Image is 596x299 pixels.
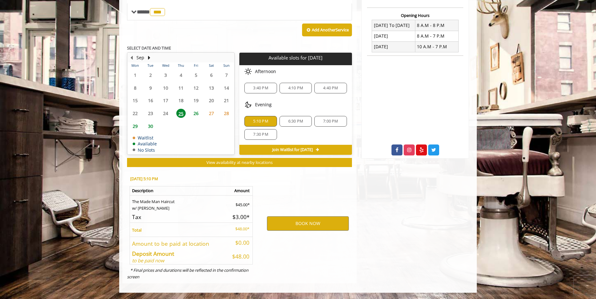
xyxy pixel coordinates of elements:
[415,41,458,52] td: 10 A.M - 7 P.M
[132,214,224,220] h5: Tax
[244,83,277,93] div: 3:40 PM
[226,195,253,211] td: $45.00*
[128,62,143,69] th: Mon
[158,62,173,69] th: Wed
[127,267,248,280] i: * Final prices and durations will be reflected in the confirmation screen
[228,240,250,246] h5: $0.00
[133,148,157,152] td: No Slots
[244,116,277,127] div: 5:10 PM
[204,107,219,120] td: Select day27
[314,83,347,93] div: 4:40 PM
[143,120,158,133] td: Select day30
[130,176,158,181] b: [DATE] 5:10 PM
[219,107,234,120] td: Select day28
[244,129,277,140] div: 7:30 PM
[222,109,231,118] span: 28
[132,188,153,193] b: Description
[272,147,313,152] span: Join Waitlist for [DATE]
[244,68,252,75] img: afternoon slots
[255,69,276,74] span: Afternoon
[132,257,164,264] i: to be paid now
[128,120,143,133] td: Select day29
[415,20,458,31] td: 8 A.M - 8 P.M
[206,160,273,165] span: View availability at nearby locations
[136,54,144,61] button: Sep
[173,107,188,120] td: Select day25
[314,116,347,127] div: 7:00 PM
[228,214,250,220] h5: $3.00*
[189,107,204,120] td: Select day26
[242,55,349,60] p: Available slots for [DATE]
[173,62,188,69] th: Thu
[267,216,349,231] button: BOOK NOW
[372,31,415,41] td: [DATE]
[279,116,312,127] div: 6:30 PM
[234,188,250,193] b: Amount
[219,62,234,69] th: Sun
[372,41,415,52] td: [DATE]
[253,132,268,137] span: 7:30 PM
[253,119,268,124] span: 5:10 PM
[323,119,338,124] span: 7:00 PM
[253,86,268,91] span: 3:40 PM
[133,135,157,140] td: Waitlist
[127,158,352,167] button: View availability at nearby locations
[244,101,252,108] img: evening slots
[146,54,152,61] button: Next Month
[191,109,201,118] span: 26
[130,195,226,211] td: The Made Man Haircut w/ [PERSON_NAME]
[228,226,250,232] p: $48.00*
[255,102,272,107] span: Evening
[323,86,338,91] span: 4:40 PM
[146,122,155,131] span: 30
[288,86,303,91] span: 4:10 PM
[132,241,224,247] h5: Amount to be paid at location
[367,13,463,18] h3: Opening Hours
[288,119,303,124] span: 6:30 PM
[143,62,158,69] th: Tue
[129,54,134,61] button: Previous Month
[176,109,186,118] span: 25
[204,62,219,69] th: Sat
[130,122,140,131] span: 29
[302,24,352,37] button: Add AnotherService
[279,83,312,93] div: 4:10 PM
[132,250,174,257] b: Deposit Amount
[372,20,415,31] td: [DATE] To [DATE]
[189,62,204,69] th: Fri
[312,27,349,33] b: Add Another Service
[415,31,458,41] td: 8 A.M - 7 P.M
[228,254,250,260] h5: $48.00
[207,109,216,118] span: 27
[132,227,141,233] b: Total
[127,45,171,51] b: SELECT DATE AND TIME
[133,141,157,146] td: Available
